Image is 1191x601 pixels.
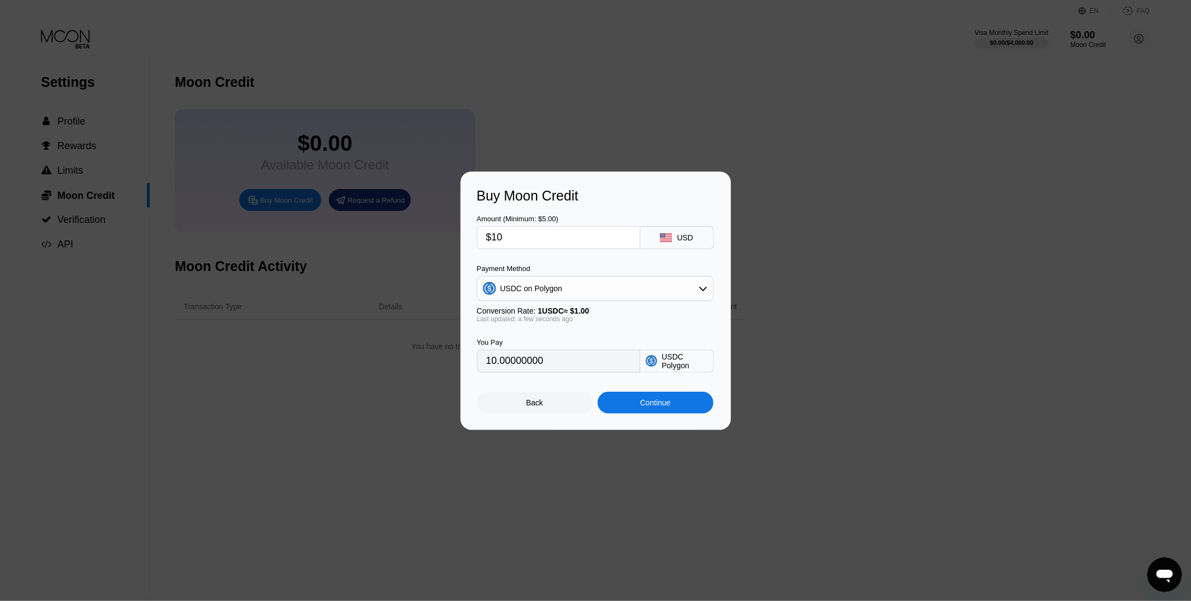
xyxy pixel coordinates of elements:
div: Continue [598,392,714,414]
input: $0.00 [486,227,631,249]
div: Buy Moon Credit [477,188,715,204]
div: USDC on Polygon [477,278,713,299]
div: Back [477,392,593,414]
div: Last updated: a few seconds ago [477,315,714,323]
div: You Pay [477,338,640,346]
div: Conversion Rate: [477,307,714,315]
div: Amount (Minimum: $5.00) [477,215,640,223]
div: USD [677,233,693,242]
div: Payment Method [477,264,714,273]
span: 1 USDC ≈ $1.00 [538,307,589,315]
div: Continue [640,398,671,407]
iframe: Кнопка запуска окна обмена сообщениями [1147,557,1182,592]
div: USDC Polygon [662,352,707,370]
div: USDC on Polygon [500,284,563,293]
div: Back [526,398,543,407]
